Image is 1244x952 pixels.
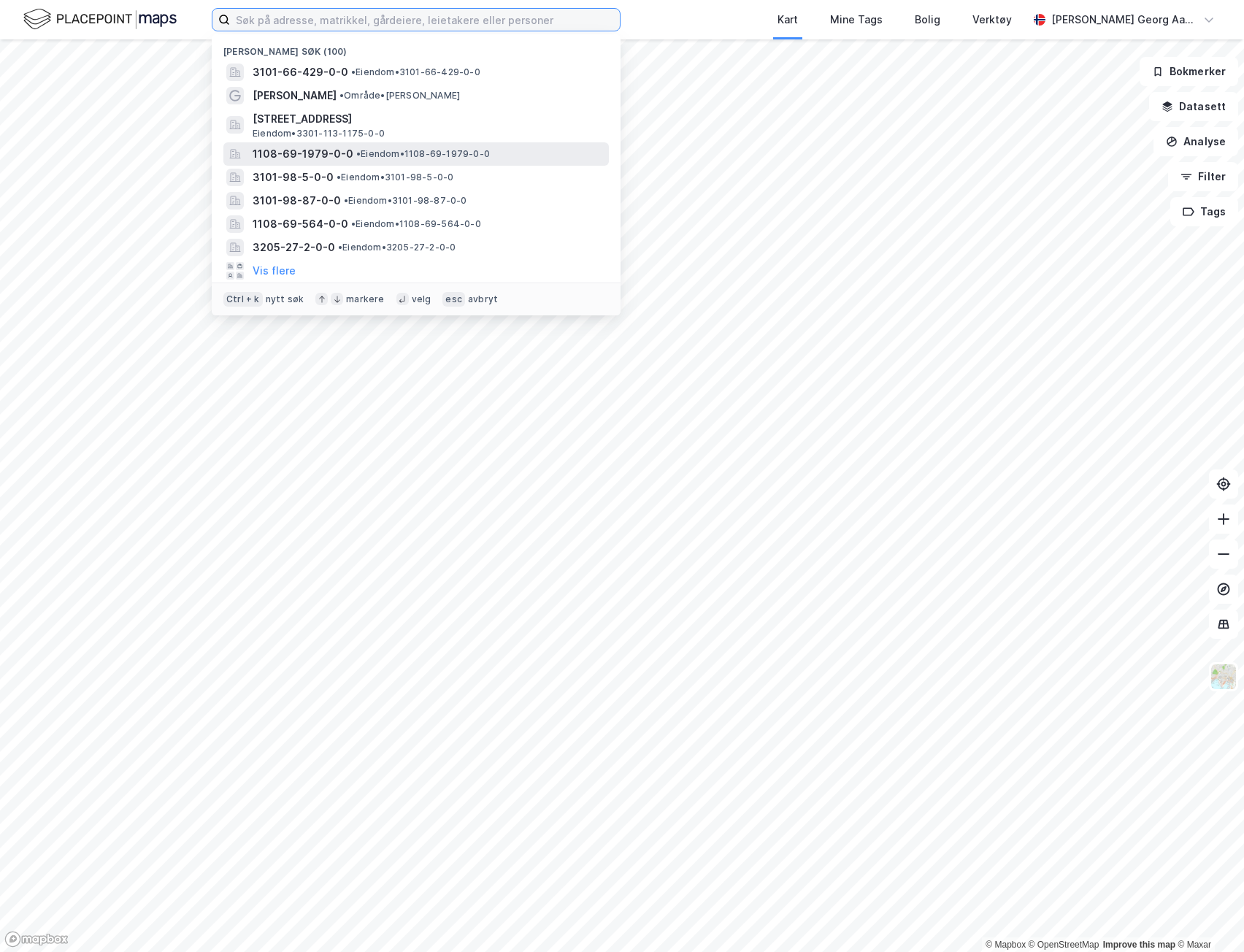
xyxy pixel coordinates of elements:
span: • [338,242,342,253]
span: 3101-98-5-0-0 [253,169,334,186]
div: Mine Tags [830,11,883,28]
a: Mapbox [986,940,1026,950]
iframe: Chat Widget [1171,882,1244,952]
span: Eiendom • 1108-69-1979-0-0 [356,148,490,160]
div: velg [412,293,431,305]
div: Bolig [915,11,940,28]
div: markere [346,293,384,305]
a: OpenStreetMap [1029,940,1099,950]
button: Datasett [1149,92,1238,121]
span: • [351,66,356,77]
span: Eiendom • 3101-98-87-0-0 [344,195,467,207]
span: 1108-69-1979-0-0 [253,145,353,163]
span: Eiendom • 3101-66-429-0-0 [351,66,480,78]
div: Ctrl + k [223,292,263,307]
span: • [351,218,356,229]
div: Kontrollprogram for chat [1171,882,1244,952]
span: Eiendom • 3301-113-1175-0-0 [253,128,385,139]
span: • [339,90,344,101]
span: 1108-69-564-0-0 [253,215,348,233]
div: Kart [777,11,798,28]
button: Tags [1170,197,1238,226]
div: esc [442,292,465,307]
div: [PERSON_NAME] Georg Aass [PERSON_NAME] [1051,11,1197,28]
img: logo.f888ab2527a4732fd821a326f86c7f29.svg [23,7,177,32]
div: Verktøy [972,11,1012,28]
img: Z [1210,663,1237,691]
span: • [344,195,348,206]
span: Område • [PERSON_NAME] [339,90,460,101]
span: 3101-98-87-0-0 [253,192,341,210]
span: • [337,172,341,183]
button: Analyse [1153,127,1238,156]
a: Mapbox homepage [4,931,69,948]
div: [PERSON_NAME] søk (100) [212,34,621,61]
div: nytt søk [266,293,304,305]
span: [STREET_ADDRESS] [253,110,603,128]
span: Eiendom • 1108-69-564-0-0 [351,218,481,230]
span: Eiendom • 3205-27-2-0-0 [338,242,456,253]
div: avbryt [468,293,498,305]
span: 3101-66-429-0-0 [253,64,348,81]
span: 3205-27-2-0-0 [253,239,335,256]
button: Vis flere [253,262,296,280]
input: Søk på adresse, matrikkel, gårdeiere, leietakere eller personer [230,9,620,31]
button: Filter [1168,162,1238,191]
span: [PERSON_NAME] [253,87,337,104]
button: Bokmerker [1140,57,1238,86]
span: • [356,148,361,159]
a: Improve this map [1103,940,1175,950]
span: Eiendom • 3101-98-5-0-0 [337,172,453,183]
